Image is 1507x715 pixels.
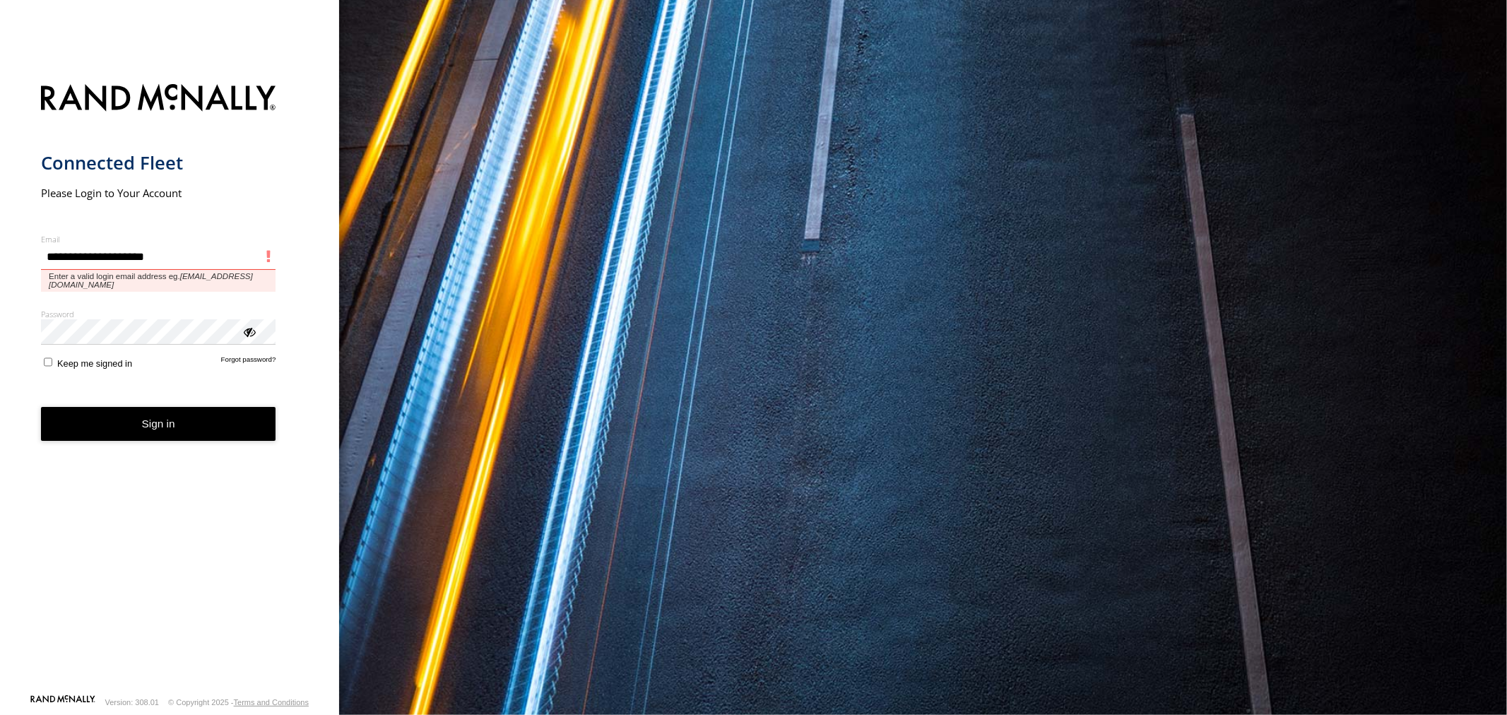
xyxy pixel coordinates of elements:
[41,76,299,694] form: main
[30,695,95,709] a: Visit our Website
[41,81,276,117] img: Rand McNally
[41,151,276,175] h1: Connected Fleet
[105,698,159,707] div: Version: 308.01
[41,234,276,244] label: Email
[41,186,276,200] h2: Please Login to Your Account
[234,698,309,707] a: Terms and Conditions
[41,270,276,292] span: Enter a valid login email address eg.
[41,407,276,442] button: Sign in
[41,309,276,319] label: Password
[49,272,253,289] em: [EMAIL_ADDRESS][DOMAIN_NAME]
[221,355,276,369] a: Forgot password?
[57,358,132,369] span: Keep me signed in
[242,324,256,338] div: ViewPassword
[44,357,53,367] input: Keep me signed in
[168,698,309,707] div: © Copyright 2025 -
